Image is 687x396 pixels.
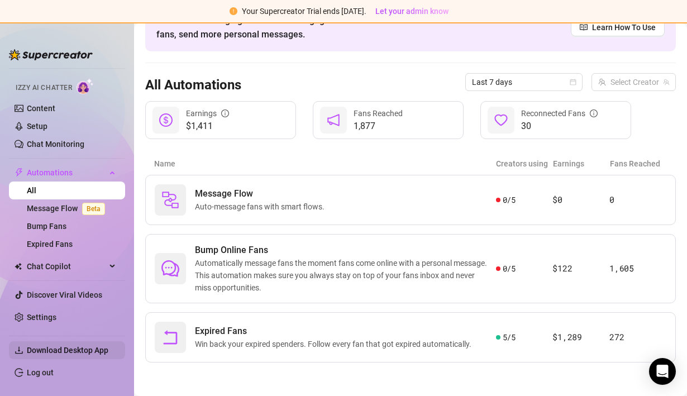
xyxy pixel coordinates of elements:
div: Open Intercom Messenger [649,358,676,385]
span: calendar [570,79,576,85]
h3: All Automations [145,77,241,94]
article: 1,605 [609,262,666,275]
span: rollback [161,328,179,346]
span: Chat Copilot [27,257,106,275]
span: Fans Reached [354,109,403,118]
span: exclamation-circle [230,7,237,15]
button: Let your admin know [371,4,453,18]
span: info-circle [221,109,229,117]
article: $1,289 [552,331,609,344]
span: Win back your expired spenders. Follow every fan that got expired automatically. [195,338,476,350]
article: $0 [552,193,609,207]
a: Bump Fans [27,222,66,231]
span: Your Supercreator Trial ends [DATE]. [242,7,366,16]
img: logo-BBDzfeDw.svg [9,49,93,60]
span: Let your admin know [375,7,449,16]
article: Fans Reached [610,158,667,170]
article: 0 [609,193,666,207]
a: Discover Viral Videos [27,290,102,299]
a: All [27,186,36,195]
article: Creators using [496,158,553,170]
span: notification [327,113,340,127]
div: Reconnected Fans [521,107,598,120]
span: Bump Online Fans [195,244,496,257]
a: Chat Monitoring [27,140,84,149]
span: Learn How To Use [592,21,656,34]
div: Earnings [186,107,229,120]
span: Izzy AI Chatter [16,83,72,93]
span: Expired Fans [195,325,476,338]
span: $1,411 [186,120,229,133]
span: Message Flow [195,187,329,201]
a: Message FlowBeta [27,204,109,213]
span: 5 / 5 [503,331,516,343]
span: 0 / 5 [503,263,516,275]
span: 0 / 5 [503,194,516,206]
a: Log out [27,368,54,377]
span: Beta [82,203,105,215]
span: read [580,23,588,31]
article: Earnings [553,158,610,170]
span: thunderbolt [15,168,23,177]
span: 1,877 [354,120,403,133]
article: 272 [609,331,666,344]
span: team [663,79,670,85]
span: info-circle [590,109,598,117]
span: 30 [521,120,598,133]
article: Name [154,158,496,170]
span: comment [161,260,179,278]
img: Chat Copilot [15,263,22,270]
a: Content [27,104,55,113]
span: Download Desktop App [27,346,108,355]
span: Auto-message fans with smart flows. [195,201,329,213]
a: Learn How To Use [571,18,665,36]
a: Expired Fans [27,240,73,249]
img: AI Chatter [77,78,94,94]
article: $122 [552,262,609,275]
span: dollar [159,113,173,127]
a: Setup [27,122,47,131]
span: Automate messaging and Increase engagement of fans, send more personal messages. [156,13,371,41]
img: svg%3e [161,191,179,209]
span: download [15,346,23,355]
span: heart [494,113,508,127]
a: Settings [27,313,56,322]
span: Automatically message fans the moment fans come online with a personal message. This automation m... [195,257,496,294]
span: Last 7 days [472,74,576,90]
span: Automations [27,164,106,182]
